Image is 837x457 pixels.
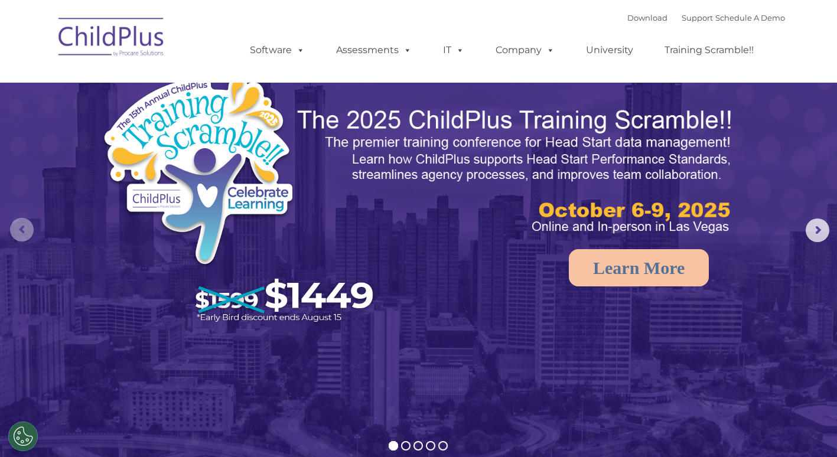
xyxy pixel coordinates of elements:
span: Phone number [164,126,214,135]
a: Training Scramble!! [653,38,766,62]
a: Download [627,13,667,22]
a: Schedule A Demo [715,13,785,22]
span: Last name [164,78,200,87]
img: ChildPlus by Procare Solutions [53,9,171,68]
a: Software [238,38,317,62]
a: Support [682,13,713,22]
button: Cookies Settings [8,422,38,451]
a: Learn More [569,249,709,286]
font: | [627,13,785,22]
a: Company [484,38,566,62]
a: Assessments [324,38,424,62]
a: IT [431,38,476,62]
a: University [574,38,645,62]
